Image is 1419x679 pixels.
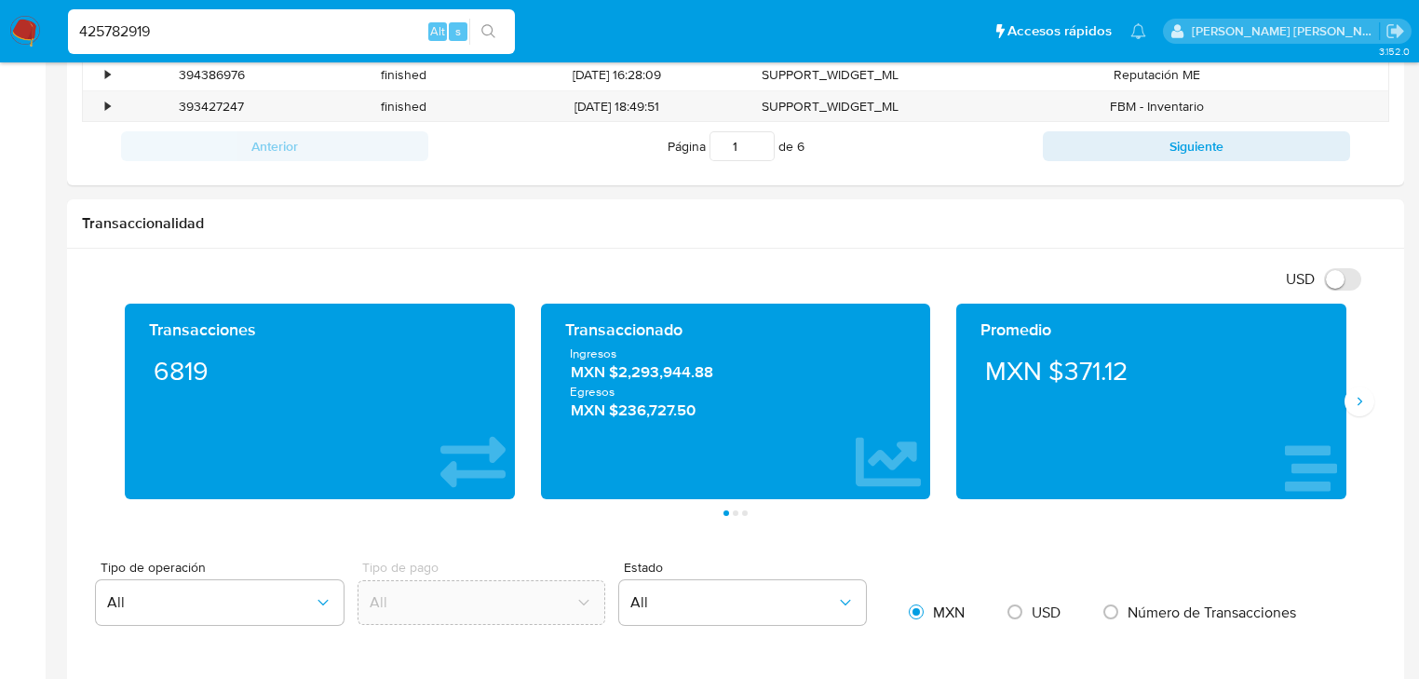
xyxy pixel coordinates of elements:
div: finished [308,60,501,90]
a: Salir [1385,21,1405,41]
input: Buscar usuario o caso... [68,20,515,44]
div: • [105,98,110,115]
h1: Transaccionalidad [82,214,1389,233]
div: 394386976 [115,60,308,90]
div: FBM - Inventario [926,91,1388,122]
div: [DATE] 18:49:51 [500,91,734,122]
span: Alt [430,22,445,40]
span: 6 [797,137,804,156]
div: 393427247 [115,91,308,122]
button: Siguiente [1043,131,1350,161]
span: Página de [668,131,804,161]
div: finished [308,91,501,122]
span: s [455,22,461,40]
p: michelleangelica.rodriguez@mercadolibre.com.mx [1192,22,1380,40]
span: 3.152.0 [1379,44,1410,59]
a: Notificaciones [1130,23,1146,39]
div: [DATE] 16:28:09 [500,60,734,90]
div: SUPPORT_WIDGET_ML [734,91,926,122]
div: • [105,66,110,84]
div: Reputación ME [926,60,1388,90]
button: Anterior [121,131,428,161]
button: search-icon [469,19,507,45]
span: Accesos rápidos [1007,21,1112,41]
div: SUPPORT_WIDGET_ML [734,60,926,90]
